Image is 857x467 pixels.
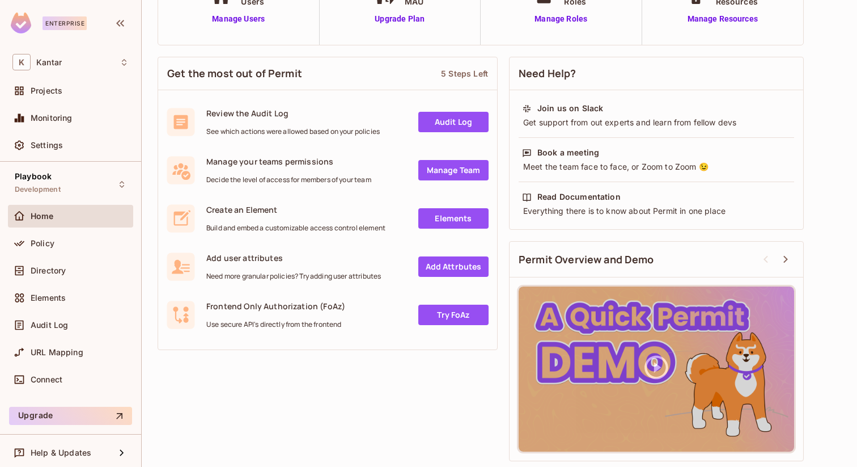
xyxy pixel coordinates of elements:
a: Manage Resources [682,13,763,25]
a: Manage Users [207,13,270,25]
img: SReyMgAAAABJRU5ErkJggg== [11,12,31,33]
div: Meet the team face to face, or Zoom to Zoom 😉 [522,161,791,173]
div: Read Documentation [537,191,621,203]
span: Settings [31,141,63,150]
span: Create an Element [206,204,385,215]
span: Connect [31,375,62,384]
a: Manage Roles [530,13,592,25]
span: Use secure API's directly from the frontend [206,320,345,329]
span: Elements [31,293,66,302]
span: Development [15,185,61,194]
span: Monitoring [31,113,73,123]
span: Frontend Only Authorization (FoAz) [206,301,345,312]
div: Enterprise [43,16,87,30]
span: Decide the level of access for members of your team [206,175,371,184]
span: Get the most out of Permit [167,66,302,81]
span: Need Help? [519,66,576,81]
span: Policy [31,239,54,248]
div: 5 Steps Left [441,68,488,79]
span: Home [31,212,54,221]
a: Try FoAz [418,305,489,325]
span: Review the Audit Log [206,108,380,119]
span: Directory [31,266,66,275]
span: Playbook [15,172,52,181]
span: Build and embed a customizable access control element [206,224,385,233]
a: Upgrade Plan [371,13,429,25]
a: Add Attrbutes [418,256,489,277]
span: See which actions were allowed based on your policies [206,127,380,136]
span: Projects [31,86,62,95]
span: URL Mapping [31,348,83,357]
span: Permit Overview and Demo [519,253,654,267]
span: Manage your teams permissions [206,156,371,167]
div: Everything there is to know about Permit in one place [522,205,791,217]
a: Manage Team [418,160,489,180]
span: Add user attributes [206,253,381,263]
span: Workspace: Kantar [36,58,62,67]
div: Join us on Slack [537,103,603,114]
a: Elements [418,208,489,229]
span: K [12,54,31,70]
div: Get support from out experts and learn from fellow devs [522,117,791,128]
span: Need more granular policies? Try adding user attributes [206,272,381,281]
a: Audit Log [418,112,489,132]
div: Book a meeting [537,147,599,158]
span: Audit Log [31,321,68,330]
span: Help & Updates [31,448,91,457]
button: Upgrade [9,407,132,425]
